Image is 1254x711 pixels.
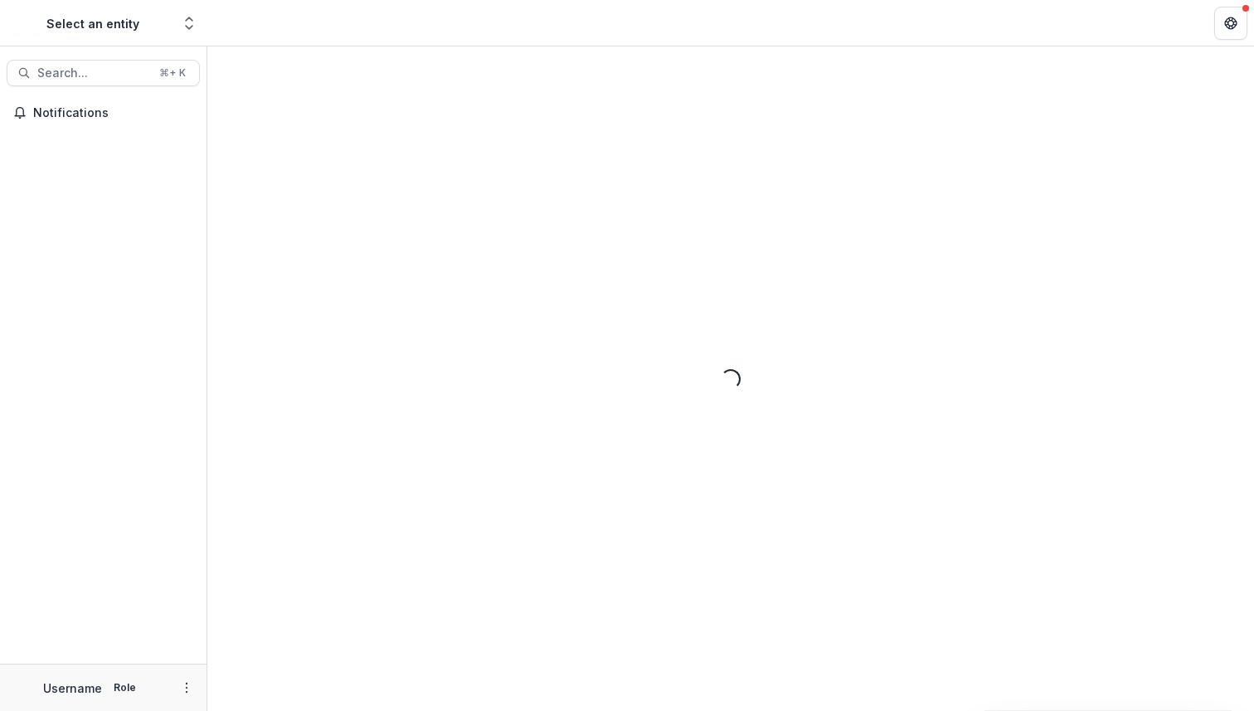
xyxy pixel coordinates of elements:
[109,680,141,695] p: Role
[156,64,189,82] div: ⌘ + K
[177,678,197,698] button: More
[7,100,200,126] button: Notifications
[43,679,102,697] p: Username
[46,15,139,32] div: Select an entity
[37,66,149,80] span: Search...
[33,106,193,120] span: Notifications
[7,60,200,86] button: Search...
[177,7,201,40] button: Open entity switcher
[1214,7,1247,40] button: Get Help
